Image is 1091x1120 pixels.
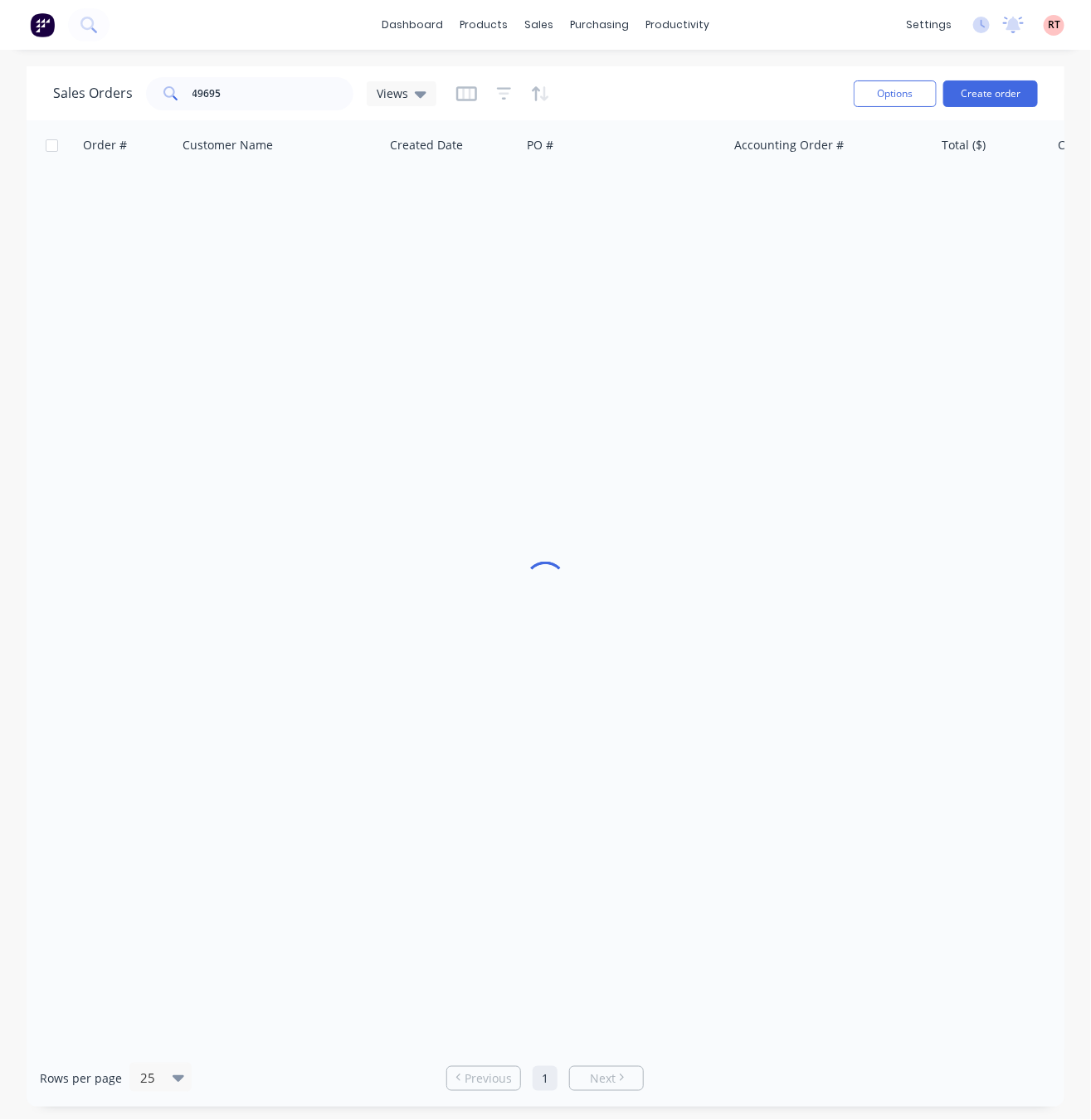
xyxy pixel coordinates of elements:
span: Rows per page [40,1070,122,1087]
div: settings [898,12,960,37]
h1: Sales Orders [53,85,133,101]
div: productivity [637,12,718,37]
div: Accounting Order # [734,137,844,153]
img: Factory [30,12,55,37]
a: Previous page [447,1070,520,1087]
div: PO # [527,137,553,153]
button: Create order [943,80,1038,107]
div: products [451,12,516,37]
div: Created Date [390,137,463,153]
span: Next [590,1070,616,1087]
div: sales [516,12,562,37]
a: Page 1 is your current page [533,1066,558,1091]
input: Search... [192,77,354,110]
a: Next page [570,1070,643,1087]
button: Options [854,80,937,107]
a: dashboard [373,12,451,37]
span: RT [1048,17,1060,32]
span: Views [377,85,408,102]
div: Customer Name [183,137,273,153]
div: Order # [83,137,127,153]
div: Total ($) [942,137,986,153]
span: Previous [465,1070,512,1087]
ul: Pagination [440,1066,650,1091]
div: purchasing [562,12,637,37]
